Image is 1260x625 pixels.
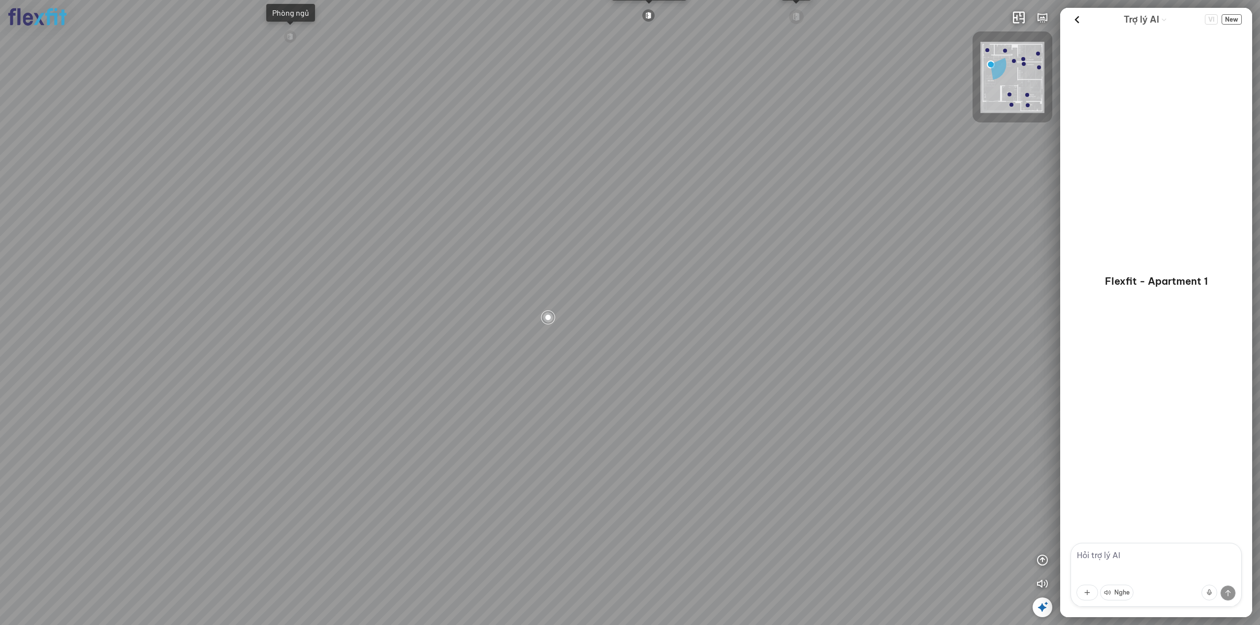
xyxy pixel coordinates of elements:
img: Flexfit_Apt1_M__JKL4XAWR2ATG.png [980,42,1044,113]
span: VI [1205,14,1218,25]
button: Change language [1205,14,1218,25]
span: New [1222,14,1242,25]
img: logo [8,8,67,26]
span: Trợ lý AI [1124,13,1159,27]
button: Nghe [1100,585,1134,600]
div: AI Guide options [1124,12,1167,27]
button: New Chat [1222,14,1242,25]
p: Flexfit - Apartment 1 [1105,274,1208,288]
div: Phòng ngủ [272,8,309,18]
